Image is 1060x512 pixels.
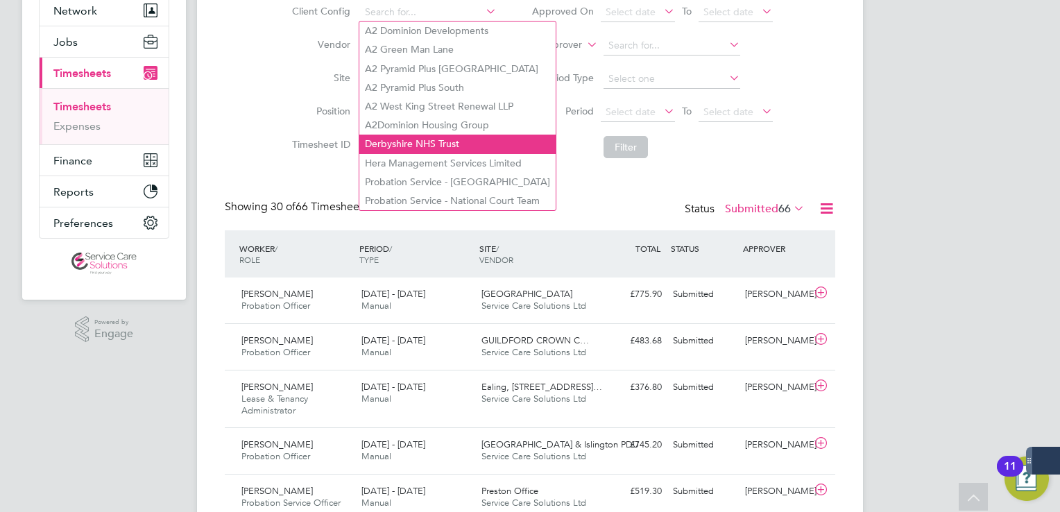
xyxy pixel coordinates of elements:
[360,3,497,22] input: Search for...
[53,154,92,167] span: Finance
[40,207,169,238] button: Preferences
[667,480,740,503] div: Submitted
[241,438,313,450] span: [PERSON_NAME]
[595,330,667,352] div: £483.68
[481,393,586,404] span: Service Care Solutions Ltd
[1004,466,1016,484] div: 11
[778,202,791,216] span: 66
[531,105,594,117] label: Period
[53,216,113,230] span: Preferences
[359,135,556,153] li: Derbyshire NHS Trust
[288,138,350,151] label: Timesheet ID
[40,58,169,88] button: Timesheets
[359,40,556,59] li: A2 Green Man Lane
[481,381,602,393] span: Ealing, [STREET_ADDRESS]…
[604,69,740,89] input: Select one
[239,254,260,265] span: ROLE
[361,393,391,404] span: Manual
[356,236,476,272] div: PERIOD
[53,67,111,80] span: Timesheets
[595,480,667,503] div: £519.30
[53,119,101,133] a: Expenses
[678,2,696,20] span: To
[241,334,313,346] span: [PERSON_NAME]
[740,434,812,456] div: [PERSON_NAME]
[241,450,310,462] span: Probation Officer
[667,434,740,456] div: Submitted
[389,243,392,254] span: /
[359,154,556,173] li: Hera Management Services Limited
[288,71,350,84] label: Site
[75,316,134,343] a: Powered byEngage
[40,176,169,207] button: Reports
[271,200,368,214] span: 66 Timesheets
[604,136,648,158] button: Filter
[531,71,594,84] label: Period Type
[481,300,586,312] span: Service Care Solutions Ltd
[361,300,391,312] span: Manual
[740,236,812,261] div: APPROVER
[604,36,740,56] input: Search for...
[481,450,586,462] span: Service Care Solutions Ltd
[53,4,97,17] span: Network
[53,185,94,198] span: Reports
[531,5,594,17] label: Approved On
[359,97,556,116] li: A2 West King Street Renewal LLP
[481,334,589,346] span: GUILDFORD CROWN C…
[359,78,556,97] li: A2 Pyramid Plus South
[39,253,169,275] a: Go to home page
[40,145,169,176] button: Finance
[703,6,753,18] span: Select date
[476,236,596,272] div: SITE
[678,102,696,120] span: To
[361,485,425,497] span: [DATE] - [DATE]
[275,243,277,254] span: /
[725,202,805,216] label: Submitted
[667,283,740,306] div: Submitted
[241,497,341,509] span: Probation Service Officer
[595,376,667,399] div: £376.80
[635,243,660,254] span: TOTAL
[595,434,667,456] div: £745.20
[241,346,310,358] span: Probation Officer
[361,346,391,358] span: Manual
[53,100,111,113] a: Timesheets
[241,393,308,416] span: Lease & Tenancy Administrator
[359,22,556,40] li: A2 Dominion Developments
[481,288,572,300] span: [GEOGRAPHIC_DATA]
[361,288,425,300] span: [DATE] - [DATE]
[241,300,310,312] span: Probation Officer
[595,283,667,306] div: £775.90
[236,236,356,272] div: WORKER
[361,497,391,509] span: Manual
[241,288,313,300] span: [PERSON_NAME]
[481,485,538,497] span: Preston Office
[241,485,313,497] span: [PERSON_NAME]
[667,330,740,352] div: Submitted
[481,346,586,358] span: Service Care Solutions Ltd
[94,328,133,340] span: Engage
[740,283,812,306] div: [PERSON_NAME]
[94,316,133,328] span: Powered by
[606,6,656,18] span: Select date
[40,26,169,57] button: Jobs
[361,438,425,450] span: [DATE] - [DATE]
[288,105,350,117] label: Position
[481,438,639,450] span: [GEOGRAPHIC_DATA] & Islington PDU
[71,253,137,275] img: servicecare-logo-retina.png
[241,381,313,393] span: [PERSON_NAME]
[667,376,740,399] div: Submitted
[667,236,740,261] div: STATUS
[361,450,391,462] span: Manual
[606,105,656,118] span: Select date
[359,60,556,78] li: A2 Pyramid Plus [GEOGRAPHIC_DATA]
[361,334,425,346] span: [DATE] - [DATE]
[479,254,513,265] span: VENDOR
[685,200,807,219] div: Status
[703,105,753,118] span: Select date
[359,191,556,210] li: Probation Service - National Court Team
[40,88,169,144] div: Timesheets
[481,497,586,509] span: Service Care Solutions Ltd
[53,35,78,49] span: Jobs
[288,5,350,17] label: Client Config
